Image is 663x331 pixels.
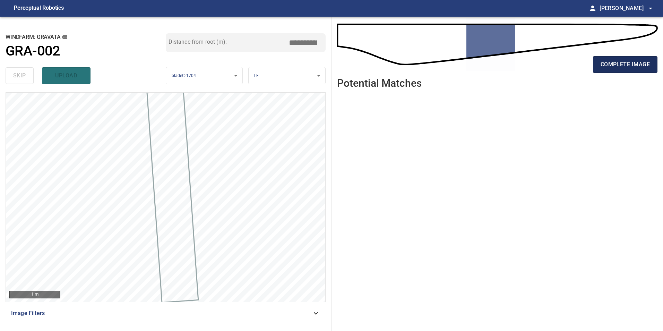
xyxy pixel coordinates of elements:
[597,1,655,15] button: [PERSON_NAME]
[337,77,422,89] h2: Potential Matches
[646,4,655,12] span: arrow_drop_down
[254,73,259,78] span: LE
[6,33,166,41] h2: windfarm: GRAVATA
[11,309,312,317] span: Image Filters
[166,67,243,85] div: bladeC-1704
[14,3,64,14] figcaption: Perceptual Robotics
[6,43,166,59] a: GRA-002
[601,60,650,69] span: complete image
[172,73,196,78] span: bladeC-1704
[6,305,326,322] div: Image Filters
[588,4,597,12] span: person
[61,33,68,41] button: copy message details
[249,67,325,85] div: LE
[593,56,657,73] button: complete image
[169,39,227,45] label: Distance from root (m):
[6,43,60,59] h1: GRA-002
[600,3,655,13] span: [PERSON_NAME]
